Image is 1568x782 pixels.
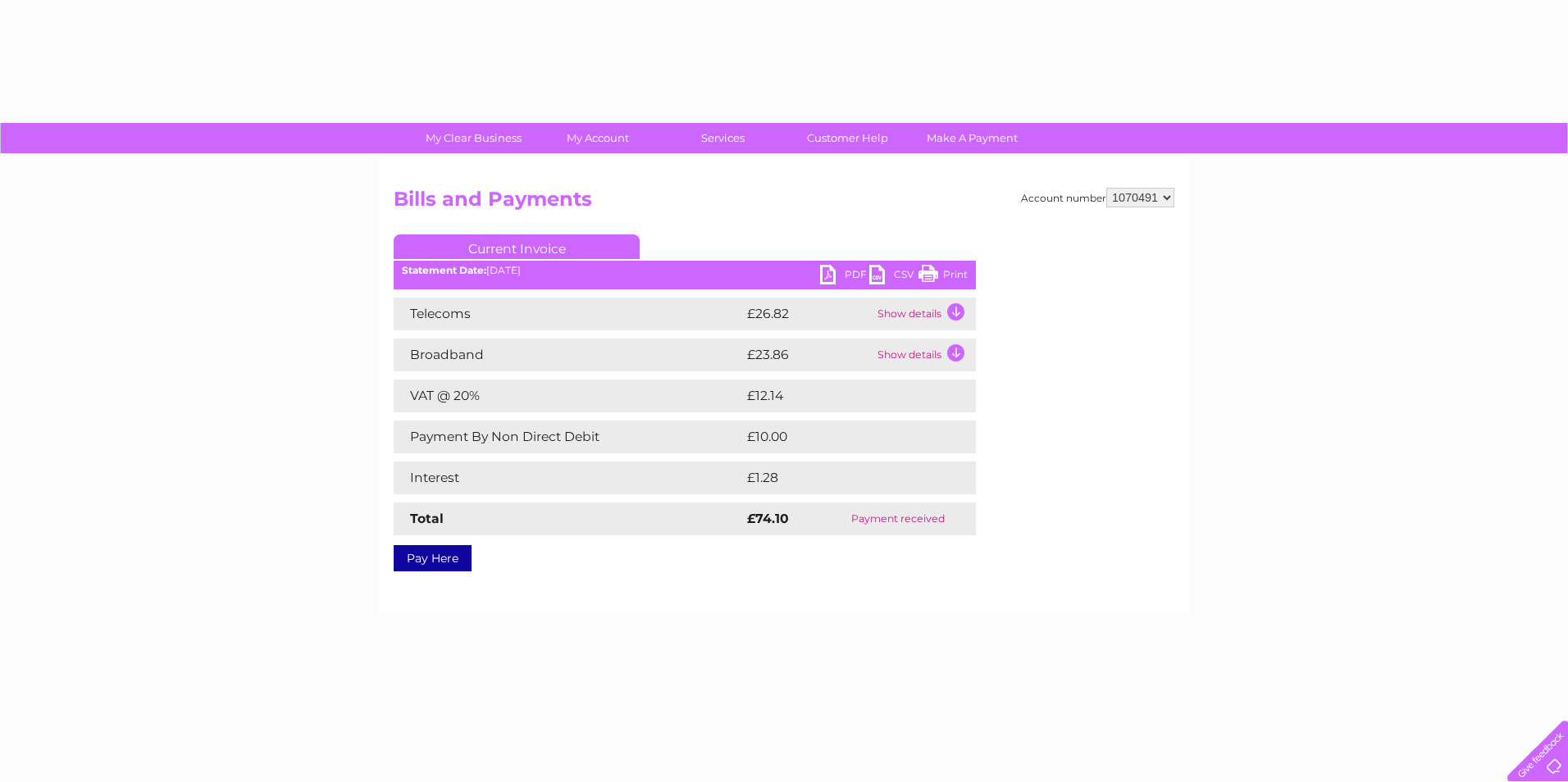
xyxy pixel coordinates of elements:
div: [DATE] [394,265,976,276]
h2: Bills and Payments [394,188,1174,219]
div: Account number [1021,188,1174,207]
td: £26.82 [743,298,873,330]
a: My Account [531,123,666,153]
td: Show details [873,298,976,330]
td: Broadband [394,339,743,371]
a: Services [655,123,791,153]
td: Payment received [820,502,976,535]
a: Pay Here [394,545,472,571]
td: £12.14 [743,380,940,412]
td: Telecoms [394,298,743,330]
a: CSV [869,265,918,289]
td: Interest [394,461,743,494]
td: £23.86 [743,339,873,371]
a: Current Invoice [394,234,640,259]
a: PDF [820,265,869,289]
a: Print [918,265,968,289]
td: £1.28 [743,461,936,494]
strong: Total [410,511,444,526]
td: Payment By Non Direct Debit [394,421,743,453]
td: £10.00 [743,421,942,453]
a: Make A Payment [905,123,1040,153]
strong: £74.10 [747,511,789,526]
td: VAT @ 20% [394,380,743,412]
b: Statement Date: [402,264,486,276]
td: Show details [873,339,976,371]
a: Customer Help [780,123,915,153]
a: My Clear Business [406,123,541,153]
